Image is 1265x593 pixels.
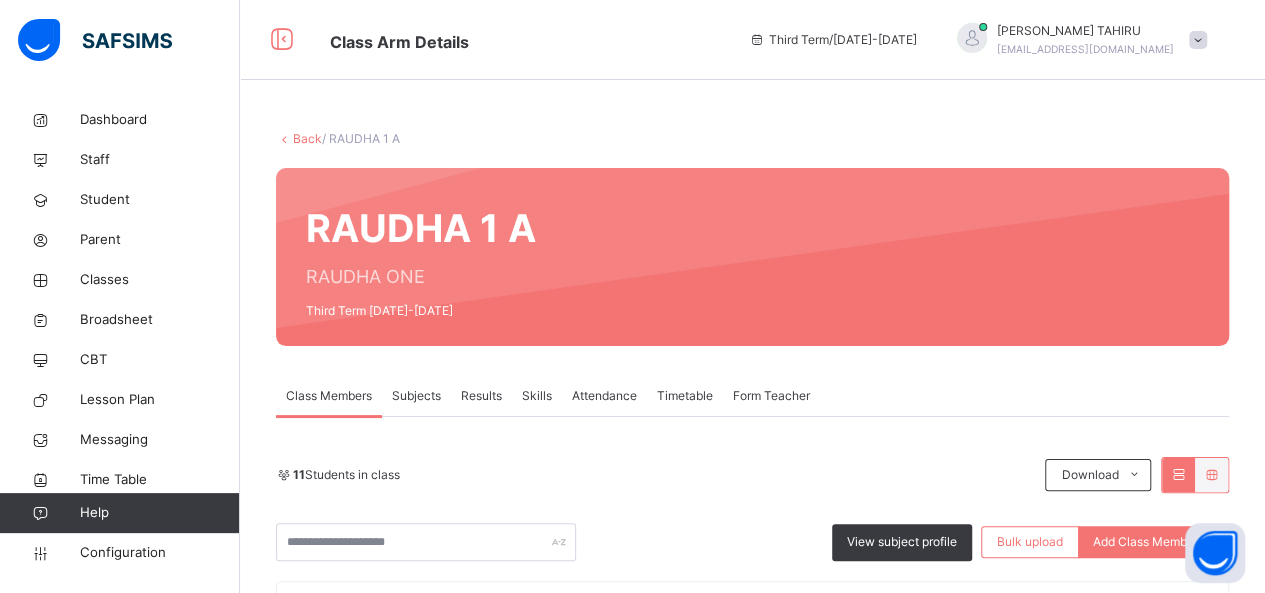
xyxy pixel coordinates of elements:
span: Timetable [657,387,713,405]
a: Back [293,131,322,146]
span: Parent [80,230,240,250]
span: Lesson Plan [80,390,240,410]
span: Messaging [80,430,240,450]
span: Add Class Members [1093,533,1204,551]
span: Results [461,387,502,405]
span: Third Term [DATE]-[DATE] [306,302,536,320]
span: Skills [522,387,552,405]
span: CBT [80,350,240,370]
span: / RAUDHA 1 A [322,131,400,146]
span: Bulk upload [997,533,1063,551]
span: session/term information [749,31,917,49]
span: View subject profile [847,533,957,551]
b: 11 [293,467,305,482]
span: Staff [80,150,240,170]
span: Class Arm Details [330,32,469,52]
span: Configuration [80,543,239,563]
span: Attendance [572,387,637,405]
img: safsims [18,19,172,61]
span: Student [80,190,240,210]
span: Students in class [293,466,400,484]
div: RAMATUTAHIRU [937,22,1217,58]
span: Dashboard [80,110,240,130]
span: Classes [80,270,240,290]
span: [PERSON_NAME] TAHIRU [997,22,1174,40]
button: Open asap [1185,523,1245,583]
span: Class Members [286,387,372,405]
span: Download [1061,466,1118,484]
span: Form Teacher [733,387,810,405]
span: Subjects [392,387,441,405]
span: [EMAIL_ADDRESS][DOMAIN_NAME] [997,43,1174,55]
span: Time Table [80,470,240,490]
span: Broadsheet [80,310,240,330]
span: Help [80,503,239,523]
